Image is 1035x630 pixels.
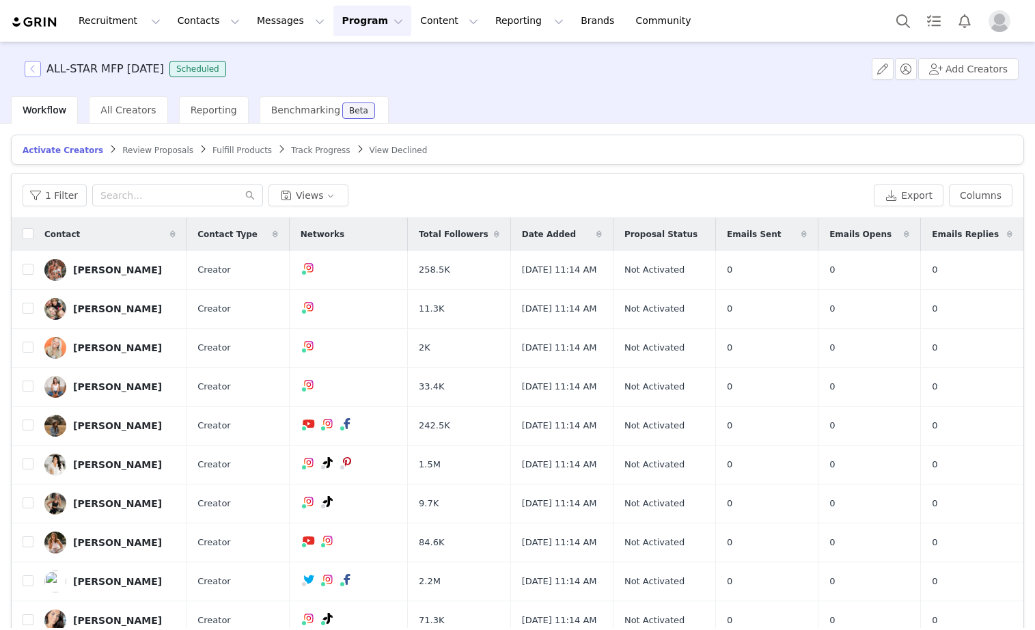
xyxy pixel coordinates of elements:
span: 0 [727,341,732,355]
span: 0 [727,575,732,588]
div: [PERSON_NAME] [73,381,162,392]
div: [PERSON_NAME] [73,459,162,470]
div: [PERSON_NAME] [73,303,162,314]
span: [DATE] 11:14 AM [522,341,597,355]
span: Not Activated [624,497,685,510]
span: [object Object] [25,61,232,77]
a: Brands [572,5,626,36]
span: [DATE] 11:14 AM [522,380,597,394]
a: [PERSON_NAME] [44,493,176,515]
span: Creator [197,380,231,394]
span: Not Activated [624,380,685,394]
a: [PERSON_NAME] [44,337,176,359]
button: Contacts [169,5,248,36]
img: instagram.svg [303,262,314,273]
span: [DATE] 11:14 AM [522,575,597,588]
span: Track Progress [291,146,350,155]
span: 258.5K [419,263,450,277]
button: Export [874,184,943,206]
span: Not Activated [624,536,685,549]
input: Search... [92,184,263,206]
img: placeholder-profile.jpg [989,10,1010,32]
button: Content [412,5,486,36]
span: 11.3K [419,302,444,316]
img: instagram.svg [303,301,314,312]
span: 0 [829,263,835,277]
span: Creator [197,263,231,277]
div: [PERSON_NAME] [73,420,162,431]
span: 0 [829,575,835,588]
span: 0 [727,536,732,549]
span: [DATE] 11:14 AM [522,536,597,549]
span: Benchmarking [271,105,340,115]
span: Workflow [23,105,66,115]
img: 31ed1f83-8f15-4f18-8706-c672259e5b2d.jpg [44,376,66,398]
button: 1 Filter [23,184,87,206]
img: instagram.svg [322,574,333,585]
span: Not Activated [624,341,685,355]
span: 0 [829,458,835,471]
span: All Creators [100,105,156,115]
span: 2K [419,341,430,355]
span: Creator [197,419,231,433]
span: 0 [727,419,732,433]
a: [PERSON_NAME] [44,454,176,476]
span: 0 [727,614,732,627]
img: 3fe3836e-8c69-4f17-be57-ab858191e053.jpg [44,415,66,437]
span: 84.6K [419,536,444,549]
img: instagram.svg [303,496,314,507]
div: [PERSON_NAME] [73,615,162,626]
h3: ALL-STAR MFP [DATE] [46,61,164,77]
img: a4b768b1-f93e-411f-9e3e-21cb79b1e70b.jpg [44,298,66,320]
span: [DATE] 11:14 AM [522,614,597,627]
span: 71.3K [419,614,444,627]
img: instagram.svg [303,457,314,468]
span: Not Activated [624,419,685,433]
span: 0 [727,497,732,510]
button: Messages [249,5,333,36]
span: 0 [727,302,732,316]
img: c4091b57-dec4-437c-a065-190ccff08cef.jpg [44,454,66,476]
span: 0 [829,614,835,627]
div: [PERSON_NAME] [73,576,162,587]
button: Program [333,5,411,36]
a: [PERSON_NAME] [44,376,176,398]
span: Emails Opens [829,228,892,241]
a: Tasks [919,5,949,36]
button: Notifications [950,5,980,36]
img: instagram.svg [303,340,314,351]
span: 0 [829,302,835,316]
img: grin logo [11,16,59,29]
span: 2.2M [419,575,441,588]
a: [PERSON_NAME] [44,415,176,437]
span: 1.5M [419,458,441,471]
img: 6301ccb7-83e2-47ec-9981-d0bc0ce7212f.jpg [44,259,66,281]
span: Not Activated [624,575,685,588]
span: Emails Sent [727,228,781,241]
span: Creator [197,575,231,588]
img: 9ab141d8-d952-4f4e-aac3-85152523a96a.jpg [44,493,66,515]
span: 0 [829,341,835,355]
i: icon: search [245,191,255,200]
span: Activate Creators [23,146,103,155]
a: [PERSON_NAME] [44,259,176,281]
img: instagram.svg [303,379,314,390]
button: Views [268,184,348,206]
div: [PERSON_NAME] [73,264,162,275]
div: [PERSON_NAME] [73,537,162,548]
span: Emails Replies [932,228,999,241]
div: [PERSON_NAME] [73,342,162,353]
span: 0 [829,497,835,510]
span: Creator [197,458,231,471]
span: Not Activated [624,302,685,316]
span: 0 [829,419,835,433]
span: [DATE] 11:14 AM [522,458,597,471]
span: Review Proposals [122,146,193,155]
span: 0 [829,380,835,394]
img: 137e312e-1056-4e33-ae12-5c86148c7f3c.jpg [44,337,66,359]
div: [PERSON_NAME] [73,498,162,509]
span: Total Followers [419,228,488,241]
span: [DATE] 11:14 AM [522,263,597,277]
span: Scheduled [169,61,226,77]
